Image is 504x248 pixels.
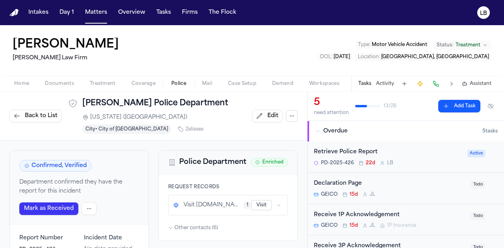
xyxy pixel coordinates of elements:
[19,234,74,242] span: Report Number
[471,212,485,220] span: Todo
[462,81,491,87] button: Assistant
[334,55,350,59] span: [DATE]
[415,78,426,89] button: Create Immediate Task
[456,42,480,48] span: Treatment
[308,121,504,141] button: Overdue5tasks
[381,55,489,59] span: [GEOGRAPHIC_DATA], [GEOGRAPHIC_DATA]
[387,222,416,229] span: 1P Insurance
[471,181,485,188] span: Todo
[272,81,293,87] span: Demand
[358,81,371,87] button: Tasks
[358,42,371,47] span: Type :
[267,112,278,120] span: Edit
[206,6,239,20] button: The Flock
[370,191,375,198] span: J L
[202,81,212,87] span: Mail
[356,41,430,49] button: Edit Type: Motor Vehicle Accident
[308,204,504,236] div: Open task: Receive 1P Acknowledgement
[25,112,57,120] span: Back to List
[376,81,394,87] button: Activity
[82,98,252,109] h1: [PERSON_NAME] Police Department
[318,53,352,61] button: Edit DOL: 2025-07-14
[314,110,349,116] div: need attention
[309,81,339,87] span: Workspaces
[321,160,354,166] span: PD-2025-426
[438,100,480,112] button: Add Task
[13,38,119,52] h1: [PERSON_NAME]
[132,81,156,87] span: Coverage
[168,184,288,190] h4: Request Records
[314,148,463,157] div: Retrieve Police Report
[484,100,498,112] button: Hide completed tasks (⌘⇧H)
[9,110,62,122] button: Back to List
[185,126,204,132] span: 2 alias es
[19,160,92,172] span: Confirmed, Verified
[314,96,349,109] div: 5
[183,201,239,209] span: Visit [DOMAIN_NAME]
[168,225,218,231] button: Other contacts (6)
[13,38,119,52] button: Edit matter name
[366,160,375,166] span: 22d
[179,6,201,20] button: Firms
[90,81,116,87] span: Treatment
[384,103,397,109] span: 13 / 28
[9,9,19,17] a: Home
[433,40,491,50] button: Change status from Treatment
[179,157,246,168] h2: Police Department
[372,42,427,47] span: Motor Vehicle Accident
[82,6,110,20] button: Matters
[252,110,283,122] button: Edit
[19,178,139,196] p: Department confirmed they have the report for this incident
[437,42,453,48] span: Status:
[430,78,441,89] button: Make a Call
[370,222,375,229] span: J L
[467,150,485,157] span: Active
[251,158,288,167] span: Enriched
[84,234,139,242] span: Incident Date
[153,6,174,20] button: Tasks
[321,191,338,198] span: GEICO
[13,53,122,63] h2: [PERSON_NAME] Law Firm
[482,128,498,134] span: 5 task s
[350,222,358,229] span: 15d
[350,191,358,198] span: 15d
[14,81,29,87] span: Home
[174,225,218,231] span: Other contacts ( 6 )
[90,114,187,121] span: [US_STATE] ([GEOGRAPHIC_DATA])
[321,222,338,229] span: GEICO
[115,6,148,20] button: Overview
[314,179,466,188] div: Declaration Page
[308,173,504,204] div: Open task: Declaration Page
[323,127,348,135] span: Overdue
[320,55,332,59] span: DOL :
[399,78,410,89] button: Add Task
[251,200,272,210] button: Visit
[45,81,74,87] span: Documents
[9,9,19,17] img: Finch Logo
[171,81,186,87] span: Police
[356,53,491,61] button: Edit Location: Kingwood, TX
[243,201,251,209] button: View 1 source
[358,55,380,59] span: Location :
[470,81,491,87] span: Assistant
[308,141,504,173] div: Open task: Retrieve Police Report
[314,211,466,220] div: Receive 1P Acknowledgement
[228,81,256,87] span: Case Setup
[82,125,171,134] span: City • City of [GEOGRAPHIC_DATA]
[56,6,77,20] button: Day 1
[387,160,393,166] span: L B
[19,202,78,215] button: Mark as Received
[25,6,52,20] button: Intakes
